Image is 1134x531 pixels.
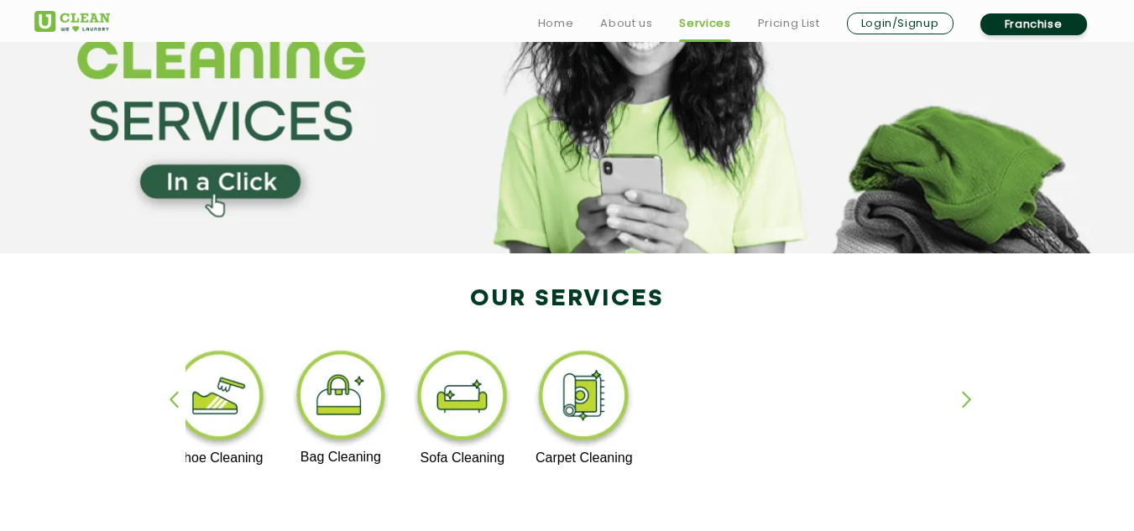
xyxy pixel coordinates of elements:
img: shoe_cleaning_11zon.webp [168,346,271,450]
a: Services [679,13,730,34]
a: Login/Signup [847,13,954,34]
p: Sofa Cleaning [410,450,514,466]
a: Pricing List [758,13,820,34]
p: Bag Cleaning [290,450,393,465]
p: Shoe Cleaning [168,450,271,466]
p: Carpet Cleaning [532,450,635,466]
a: Home [538,13,574,34]
img: bag_cleaning_11zon.webp [290,346,393,450]
a: About us [600,13,652,34]
img: carpet_cleaning_11zon.webp [532,346,635,450]
img: sofa_cleaning_11zon.webp [410,346,514,450]
a: Franchise [980,13,1087,35]
img: UClean Laundry and Dry Cleaning [34,11,110,32]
